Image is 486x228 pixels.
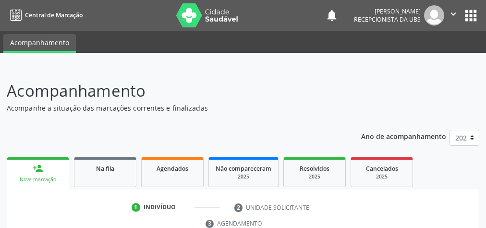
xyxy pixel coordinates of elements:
p: Acompanhe a situação das marcações correntes e finalizadas [7,103,338,113]
div: 1 [132,203,140,212]
div: [PERSON_NAME] [354,7,421,15]
div: person_add [33,163,43,174]
button: apps [462,7,479,24]
div: 2025 [291,173,339,180]
img: img [424,5,444,25]
div: Indivíduo [144,203,176,212]
button: notifications [325,9,339,22]
i:  [448,9,459,19]
a: Acompanhamento [3,34,76,53]
span: Recepcionista da UBS [354,15,421,24]
p: Acompanhamento [7,79,338,103]
div: 2025 [216,173,271,180]
div: 2025 [358,173,406,180]
span: Cancelados [366,165,398,173]
p: Ano de acompanhamento [361,130,446,142]
a: Central de Marcação [7,7,83,23]
span: Na fila [96,165,114,173]
span: Agendados [157,165,188,173]
div: Nova marcação [13,176,62,183]
span: Resolvidos [300,165,329,173]
button:  [444,5,462,25]
span: Central de Marcação [25,11,83,19]
span: Não compareceram [216,165,271,173]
